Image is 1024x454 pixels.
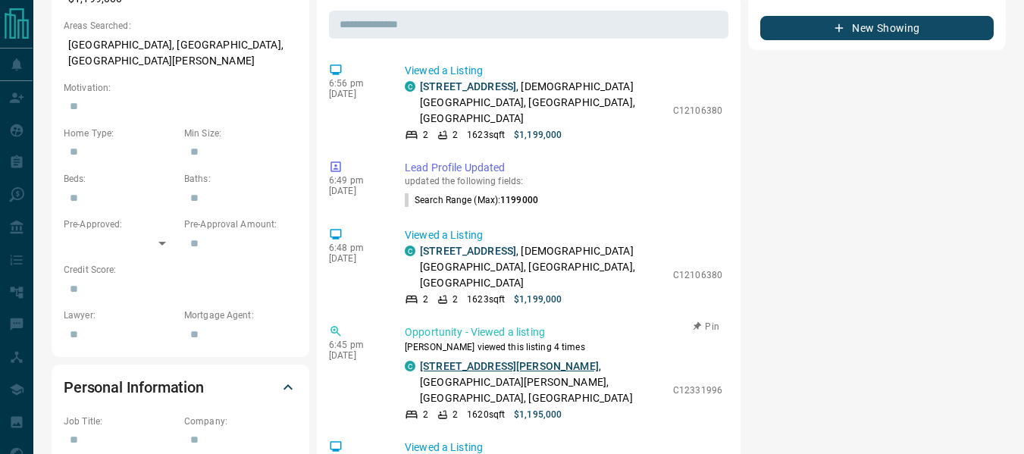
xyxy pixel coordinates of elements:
div: condos.ca [405,81,415,92]
p: Job Title: [64,415,177,428]
p: Viewed a Listing [405,63,722,79]
p: Min Size: [184,127,297,140]
p: Company: [184,415,297,428]
p: Pre-Approval Amount: [184,218,297,231]
p: Pre-Approved: [64,218,177,231]
p: Mortgage Agent: [184,308,297,322]
p: 2 [423,408,428,421]
a: [STREET_ADDRESS] [420,245,516,257]
p: Lead Profile Updated [405,160,722,176]
p: [DATE] [329,350,382,361]
p: 6:48 pm [329,243,382,253]
h2: Personal Information [64,375,204,399]
div: Personal Information [64,369,297,405]
p: C12331996 [673,384,722,397]
p: Areas Searched: [64,19,297,33]
p: , [DEMOGRAPHIC_DATA][GEOGRAPHIC_DATA], [GEOGRAPHIC_DATA], [GEOGRAPHIC_DATA] [420,243,665,291]
p: $1,199,000 [514,128,562,142]
p: 6:49 pm [329,175,382,186]
p: , [DEMOGRAPHIC_DATA][GEOGRAPHIC_DATA], [GEOGRAPHIC_DATA], [GEOGRAPHIC_DATA] [420,79,665,127]
p: Credit Score: [64,263,297,277]
p: [DATE] [329,186,382,196]
p: Motivation: [64,81,297,95]
p: 2 [453,408,458,421]
p: [PERSON_NAME] viewed this listing 4 times [405,340,722,354]
p: 2 [423,128,428,142]
p: $1,195,000 [514,408,562,421]
p: 1620 sqft [467,408,505,421]
p: Lawyer: [64,308,177,322]
a: [STREET_ADDRESS][PERSON_NAME] [420,360,599,372]
a: [STREET_ADDRESS] [420,80,516,92]
p: [DATE] [329,253,382,264]
p: Search Range (Max) : [405,193,538,207]
p: 1623 sqft [467,128,505,142]
p: [GEOGRAPHIC_DATA], [GEOGRAPHIC_DATA], [GEOGRAPHIC_DATA][PERSON_NAME] [64,33,297,74]
p: $1,199,000 [514,293,562,306]
div: condos.ca [405,246,415,256]
p: updated the following fields: [405,176,722,186]
p: [DATE] [329,89,382,99]
button: Pin [684,320,728,333]
p: C12106380 [673,268,722,282]
button: New Showing [760,16,994,40]
p: Home Type: [64,127,177,140]
p: 6:45 pm [329,340,382,350]
span: 1199000 [500,195,538,205]
div: condos.ca [405,361,415,371]
p: Baths: [184,172,297,186]
p: Viewed a Listing [405,227,722,243]
p: 2 [453,293,458,306]
p: 6:56 pm [329,78,382,89]
p: 2 [423,293,428,306]
p: C12106380 [673,104,722,117]
p: Opportunity - Viewed a listing [405,324,722,340]
p: 1623 sqft [467,293,505,306]
p: , [GEOGRAPHIC_DATA][PERSON_NAME], [GEOGRAPHIC_DATA], [GEOGRAPHIC_DATA] [420,359,665,406]
p: Beds: [64,172,177,186]
p: 2 [453,128,458,142]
